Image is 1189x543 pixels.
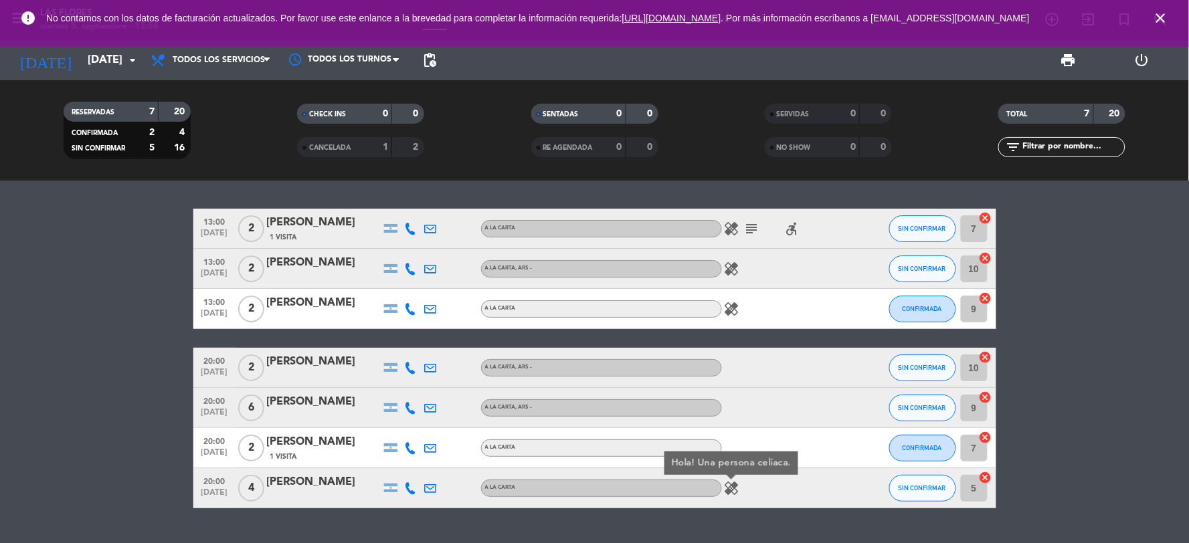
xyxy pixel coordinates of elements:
[899,265,946,272] span: SIN CONFIRMAR
[198,213,232,229] span: 13:00
[20,10,36,26] i: error
[198,408,232,423] span: [DATE]
[622,13,721,23] a: [URL][DOMAIN_NAME]
[899,364,946,371] span: SIN CONFIRMAR
[543,144,593,151] span: RE AGENDADA
[198,253,232,269] span: 13:00
[889,395,956,421] button: SIN CONFIRMAR
[647,109,655,118] strong: 0
[889,296,956,322] button: CONFIRMADA
[267,473,381,491] div: [PERSON_NAME]
[881,142,889,152] strong: 0
[267,214,381,231] div: [PERSON_NAME]
[777,144,811,151] span: NO SHOW
[724,221,740,237] i: healing
[174,143,187,152] strong: 16
[1006,111,1027,118] span: TOTAL
[270,232,297,243] span: 1 Visita
[903,305,942,312] span: CONFIRMADA
[46,13,1030,23] span: No contamos con los datos de facturación actualizados. Por favor use este enlance a la brevedad p...
[149,107,155,116] strong: 7
[238,296,264,322] span: 2
[198,269,232,284] span: [DATE]
[174,107,187,116] strong: 20
[198,393,232,408] span: 20:00
[124,52,141,68] i: arrow_drop_down
[179,128,187,137] strong: 4
[1061,52,1077,68] span: print
[198,473,232,488] span: 20:00
[850,142,856,152] strong: 0
[267,353,381,370] div: [PERSON_NAME]
[1134,52,1150,68] i: power_settings_new
[979,350,992,364] i: cancel
[516,364,532,370] span: , ARS -
[1005,139,1021,155] i: filter_list
[10,45,81,75] i: [DATE]
[899,484,946,492] span: SIN CONFIRMAR
[198,294,232,309] span: 13:00
[979,211,992,225] i: cancel
[1021,140,1125,154] input: Filtrar por nombre...
[309,111,346,118] span: CHECK INS
[238,255,264,282] span: 2
[889,255,956,282] button: SIN CONFIRMAR
[270,451,297,462] span: 1 Visita
[485,485,516,490] span: A LA CARTA
[485,265,532,271] span: A LA CARTA
[1085,109,1090,118] strong: 7
[173,56,265,65] span: Todos los servicios
[198,368,232,383] span: [DATE]
[72,130,118,136] span: CONFIRMADA
[903,444,942,451] span: CONFIRMADA
[889,354,956,381] button: SIN CONFIRMAR
[664,451,798,475] div: Hola! Una persona celíaca.
[889,435,956,461] button: CONFIRMADA
[485,405,532,410] span: A LA CARTA
[238,435,264,461] span: 2
[899,225,946,232] span: SIN CONFIRMAR
[881,109,889,118] strong: 0
[198,229,232,244] span: [DATE]
[149,143,155,152] strong: 5
[744,221,760,237] i: subject
[198,352,232,368] span: 20:00
[777,111,810,118] span: SERVIDAS
[516,405,532,410] span: , ARS -
[198,309,232,324] span: [DATE]
[267,254,381,271] div: [PERSON_NAME]
[72,145,125,152] span: SIN CONFIRMAR
[899,404,946,411] span: SIN CONFIRMAR
[485,445,516,450] span: A LA CARTA
[383,109,388,118] strong: 0
[979,391,992,404] i: cancel
[647,142,655,152] strong: 0
[485,364,532,370] span: A LA CARTA
[889,475,956,502] button: SIN CONFIRMAR
[721,13,1030,23] a: . Por más información escríbanos a [EMAIL_ADDRESS][DOMAIN_NAME]
[850,109,856,118] strong: 0
[198,448,232,463] span: [DATE]
[1153,10,1169,26] i: close
[198,433,232,448] span: 20:00
[422,52,438,68] span: pending_actions
[724,480,740,496] i: healing
[238,215,264,242] span: 2
[617,142,622,152] strong: 0
[724,301,740,317] i: healing
[979,431,992,444] i: cancel
[267,433,381,451] div: [PERSON_NAME]
[979,251,992,265] i: cancel
[198,488,232,504] span: [DATE]
[485,306,516,311] span: A LA CARTA
[238,395,264,421] span: 6
[72,109,114,116] span: RESERVADAS
[1105,40,1179,80] div: LOG OUT
[383,142,388,152] strong: 1
[238,354,264,381] span: 2
[149,128,155,137] strong: 2
[543,111,579,118] span: SENTADAS
[267,393,381,411] div: [PERSON_NAME]
[889,215,956,242] button: SIN CONFIRMAR
[1109,109,1123,118] strong: 20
